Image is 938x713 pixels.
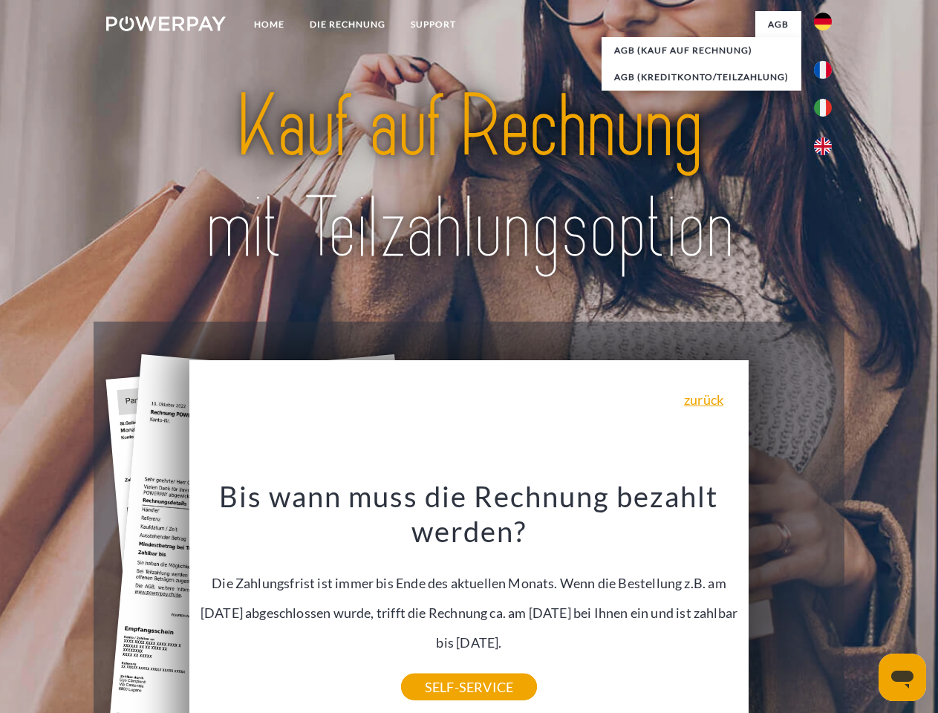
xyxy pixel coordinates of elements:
[879,654,926,701] iframe: Schaltfläche zum Öffnen des Messaging-Fensters
[814,137,832,155] img: en
[814,99,832,117] img: it
[401,674,537,700] a: SELF-SERVICE
[297,11,398,38] a: DIE RECHNUNG
[602,64,801,91] a: AGB (Kreditkonto/Teilzahlung)
[814,61,832,79] img: fr
[814,13,832,30] img: de
[198,478,740,687] div: Die Zahlungsfrist ist immer bis Ende des aktuellen Monats. Wenn die Bestellung z.B. am [DATE] abg...
[602,37,801,64] a: AGB (Kauf auf Rechnung)
[241,11,297,38] a: Home
[142,71,796,284] img: title-powerpay_de.svg
[106,16,226,31] img: logo-powerpay-white.svg
[398,11,469,38] a: SUPPORT
[198,478,740,550] h3: Bis wann muss die Rechnung bezahlt werden?
[684,393,723,406] a: zurück
[755,11,801,38] a: agb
